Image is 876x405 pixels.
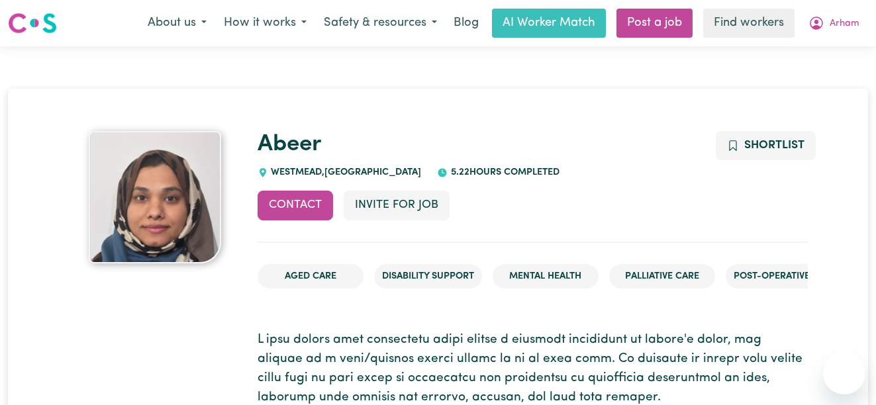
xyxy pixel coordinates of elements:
[609,264,715,289] li: Palliative care
[493,264,599,289] li: Mental Health
[69,131,242,263] a: Abeer 's profile picture'
[744,140,804,151] span: Shortlist
[315,9,446,37] button: Safety & resources
[726,264,844,289] li: Post-operative care
[215,9,315,37] button: How it works
[703,9,795,38] a: Find workers
[800,9,868,37] button: My Account
[830,17,859,31] span: Arham
[446,9,487,38] a: Blog
[258,264,364,289] li: Aged Care
[258,133,321,156] a: Abeer
[716,131,816,160] button: Add to shortlist
[616,9,693,38] a: Post a job
[823,352,865,394] iframe: Button to launch messaging window
[448,167,560,177] span: 5.22 hours completed
[492,9,606,38] a: AI Worker Match
[268,167,422,177] span: WESTMEAD , [GEOGRAPHIC_DATA]
[258,191,333,220] button: Contact
[344,191,450,220] button: Invite for Job
[89,131,221,263] img: Abeer
[8,8,57,38] a: Careseekers logo
[8,11,57,35] img: Careseekers logo
[139,9,215,37] button: About us
[374,264,482,289] li: Disability Support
